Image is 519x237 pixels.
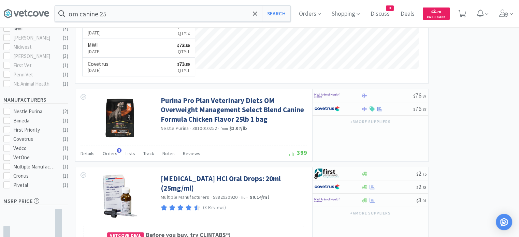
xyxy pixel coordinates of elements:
span: Cash Back [427,15,446,20]
span: 73 [177,42,190,48]
a: [MEDICAL_DATA] HCl Oral Drops: 20ml (25mg/ml) [161,174,305,193]
div: Multiple Manufacturers [13,163,56,171]
p: [DATE] [88,29,101,36]
div: Penn Vet [13,71,56,79]
span: Reviews [183,150,200,157]
a: Covetrus[DATE]$73.80Qty:1 [83,58,195,76]
span: 73 [177,60,190,67]
p: (8 Reviews) [203,204,226,211]
span: $ [416,185,418,190]
span: 3 [386,6,393,11]
div: ( 1 ) [63,181,68,189]
h6: MWI [88,42,101,48]
div: ( 1 ) [63,71,68,79]
span: Track [143,150,154,157]
div: ( 1 ) [63,80,68,88]
span: . 83 [421,185,427,190]
span: $ [416,172,418,177]
strong: $0.14 / ml [250,194,269,200]
span: 399 [289,149,307,157]
h6: Covetrus [88,61,109,66]
div: Pivetal [13,181,56,189]
img: 77fca1acd8b6420a9015268ca798ef17_1.png [314,182,340,192]
span: Lists [126,150,135,157]
span: 2 [416,183,427,191]
div: [PERSON_NAME] [13,52,56,60]
p: [DATE] [88,66,109,74]
div: ( 3 ) [63,25,68,33]
span: 5882930920 [213,194,238,200]
a: $2.70Cash Back [423,4,450,23]
div: ( 1 ) [63,117,68,125]
img: 209d0416f2714913a0dff5ca99237711_481340.jpg [98,96,142,140]
p: Qty: 1 [177,48,190,55]
button: +6more suppliers [347,208,394,218]
span: $ [431,10,433,14]
div: VetOne [13,153,56,162]
span: · [218,125,219,131]
span: . 87 [421,107,427,112]
span: Details [81,150,95,157]
strong: $3.07 / lb [229,125,247,131]
span: from [220,126,228,131]
span: 3810010252 [192,125,217,131]
span: . 75 [421,172,427,177]
span: Orders [103,150,117,157]
p: [DATE] [88,48,101,55]
img: 77fca1acd8b6420a9015268ca798ef17_1.png [314,104,340,114]
span: · [211,194,212,200]
div: Covetrus [13,135,56,143]
span: 2 [416,169,427,177]
input: Search by item, sku, manufacturer, ingredient, size... [55,6,290,21]
div: ( 3 ) [63,34,68,42]
div: NE Animal Health [13,80,56,88]
div: Vedco [13,144,56,152]
span: $ [177,62,179,67]
img: 55b401c058ab450fbd6191090038ff95_28339.png [102,174,138,218]
img: f6b2451649754179b5b4e0c70c3f7cb0_2.png [314,90,340,101]
div: Bimeda [13,117,56,125]
div: Cronus [13,172,56,180]
div: ( 1 ) [63,163,68,171]
img: f6b2451649754179b5b4e0c70c3f7cb0_2.png [314,195,340,205]
span: · [239,194,240,200]
div: ( 1 ) [63,135,68,143]
span: . 80 [185,62,190,67]
div: ( 2 ) [63,107,68,116]
div: ( 1 ) [63,61,68,70]
div: Midwest [13,43,56,51]
span: from [241,195,249,200]
span: Notes [162,150,175,157]
span: . 01 [421,198,427,203]
p: Qty: 1 [177,66,190,74]
div: ( 3 ) [63,52,68,60]
button: +3more suppliers [347,117,394,127]
span: 76 [413,105,427,113]
div: ( 3 ) [63,43,68,51]
a: MWI[DATE]$73.80Qty:2 [83,20,195,39]
span: . 87 [421,93,427,99]
div: ( 1 ) [63,172,68,180]
span: · [190,125,191,131]
span: $ [416,198,418,203]
a: Deals [398,11,417,17]
div: Open Intercom Messenger [496,214,512,230]
span: . 70 [436,10,441,14]
p: Qty: 2 [177,29,190,37]
div: [PERSON_NAME] [13,34,56,42]
a: MWI[DATE]$73.80Qty:1 [83,39,195,58]
h5: MSRP Price [3,197,68,205]
span: $ [413,93,415,99]
div: First Vet [13,61,56,70]
div: ( 1 ) [63,144,68,152]
span: 2 [431,8,441,14]
div: ( 1 ) [63,126,68,134]
a: Discuss3 [368,11,392,17]
div: First Priority [13,126,56,134]
span: 8 [117,148,121,153]
div: Nestle Purina [13,107,56,116]
span: 3 [416,196,427,204]
div: ( 1 ) [63,153,68,162]
button: Search [262,6,290,21]
a: Purina Pro Plan Veterinary Diets OM Overweight Management Select Blend Canine Formula Chicken Fla... [161,96,305,124]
